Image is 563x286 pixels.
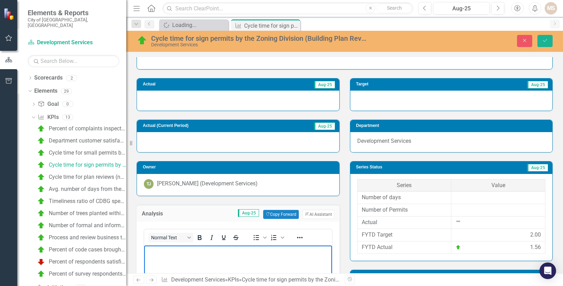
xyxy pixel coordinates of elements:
[356,165,462,169] h3: Series Status
[49,259,126,265] div: Percent of respondents satisfied with City efforts at maintaining the quality of their neighborho...
[451,179,545,192] th: Value
[455,245,461,250] img: On Target
[151,235,185,240] span: Normal Text
[28,9,119,17] span: Elements & Reports
[35,135,126,146] a: Department customer satisfaction rating
[143,165,336,169] h3: Owner
[37,137,45,145] img: On Target
[244,21,298,30] div: Cycle time for sign permits by the Zoning Division (Building Plan Review) (Days)
[49,198,126,204] div: Timeliness ratio of CDBG spending: annual CDBG allocation available by [DATE]
[357,229,451,241] td: FYTD Target
[530,243,541,251] div: 1.56
[35,220,126,231] a: Number of formal and informal neighborhood partnerships & NWI events each year
[38,113,58,121] a: KPIs
[35,184,126,195] a: Avg. number of days from the receipt of the resident's application for rehabilitation assistance ...
[35,196,126,207] a: Timeliness ratio of CDBG spending: annual CDBG allocation available by [DATE]
[35,268,126,279] a: Percent of survey respondents satisfied with the City's efforts to support quality neighborhoods ...
[527,164,548,172] span: Aug-25
[49,150,126,156] div: Cycle time for small permits by the Zoning Division (Building Plan Review) (Days)
[302,210,334,219] button: AI Assistant
[34,74,63,82] a: Scorecards
[35,123,126,134] a: Percent of complaints inspected [DATE] (New FY24)
[357,241,451,253] td: FYTD Actual
[37,221,45,230] img: On Target
[37,173,45,181] img: On Target
[35,147,126,158] a: Cycle time for small permits by the Zoning Division (Building Plan Review) (Days)
[357,192,451,204] td: Number of days
[387,5,402,11] span: Search
[357,179,451,192] th: Series
[314,81,335,89] span: Aug-25
[357,216,451,229] td: Actual
[34,87,57,95] a: Elements
[49,234,126,241] div: Process and review business tax applications within 7 business days
[545,2,557,15] button: MS
[3,8,16,20] img: ClearPoint Strategy
[194,233,205,242] button: Bold
[356,123,549,128] h3: Department
[35,208,126,219] a: Number of trees planted within the City per year
[157,180,258,188] div: [PERSON_NAME] (Development Services)
[250,233,268,242] div: Bullet list
[161,21,227,29] a: Loading...
[268,233,285,242] div: Numbered list
[37,270,45,278] img: On Target
[35,172,126,183] a: Cycle time for plan reviews (new and major/minor) by the Zoning Division (Development Review Comm...
[455,219,461,224] img: Not Defined
[49,186,126,192] div: Avg. number of days from the receipt of the resident's application for rehabilitation assistance ...
[37,246,45,254] img: On Target
[49,247,126,253] div: Percent of code cases brought into voluntary compliance prior to administrative/judicial process
[357,138,411,144] span: Development Services
[433,2,490,15] button: Aug-25
[142,211,176,217] h3: Analysis
[539,262,556,279] div: Open Intercom Messenger
[357,204,451,216] td: Number of Permits
[228,276,239,283] a: KPIs
[35,244,126,255] a: Percent of code cases brought into voluntary compliance prior to administrative/judicial process
[151,35,367,42] div: Cycle time for sign permits by the Zoning Division (Building Plan Review) (Days)
[49,271,126,277] div: Percent of survey respondents satisfied with the City's efforts to support quality neighborhoods ...
[530,231,541,239] div: 2.00
[527,81,548,89] span: Aug-25
[49,210,126,216] div: Number of trees planted within the City per year
[263,210,299,219] button: Copy Forward
[148,233,193,242] button: Block Normal Text
[151,42,367,47] div: Development Services
[37,258,45,266] img: Below Plan
[294,233,306,242] button: Reveal or hide additional toolbar items
[242,276,437,283] div: Cycle time for sign permits by the Zoning Division (Building Plan Review) (Days)
[38,100,58,108] a: Goal
[62,101,73,107] div: 0
[137,35,148,46] img: On Target
[49,222,126,229] div: Number of formal and informal neighborhood partnerships & NWI events each year
[144,179,154,189] div: TJ
[37,124,45,133] img: On Target
[143,123,273,128] h3: Actual (Current Period)
[35,232,126,243] a: Process and review business tax applications within 7 business days
[49,174,126,180] div: Cycle time for plan reviews (new and major/minor) by the Zoning Division (Development Review Comm...
[37,185,45,193] img: On Target
[161,276,339,284] div: » »
[377,3,412,13] button: Search
[172,21,227,29] div: Loading...
[163,2,413,15] input: Search ClearPoint...
[28,17,119,28] small: City of [GEOGRAPHIC_DATA], [GEOGRAPHIC_DATA]
[314,122,335,130] span: Aug-25
[37,161,45,169] img: On Target
[238,209,259,217] span: Aug-25
[49,126,126,132] div: Percent of complaints inspected [DATE] (New FY24)
[62,114,73,120] div: 13
[28,55,119,67] input: Search Below...
[66,75,77,81] div: 2
[49,162,126,168] div: Cycle time for sign permits by the Zoning Division (Building Plan Review) (Days)
[28,39,114,47] a: Development Services
[218,233,230,242] button: Underline
[143,82,214,86] h3: Actual
[37,233,45,242] img: On Target
[37,197,45,205] img: On Target
[171,276,225,283] a: Development Services
[37,149,45,157] img: On Target
[37,209,45,218] img: On Target
[35,256,126,267] a: Percent of respondents satisfied with City efforts at maintaining the quality of their neighborho...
